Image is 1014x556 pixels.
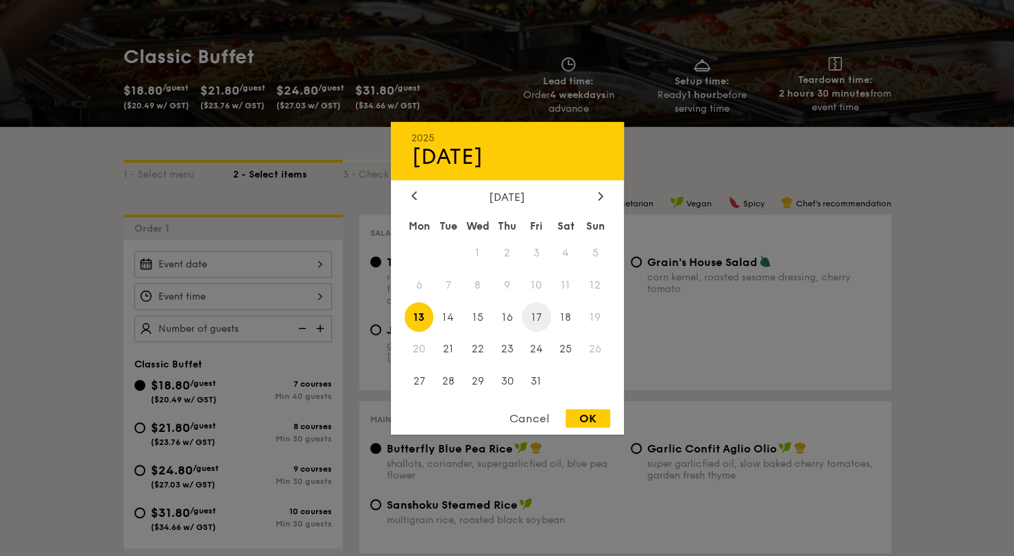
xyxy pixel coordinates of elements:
[551,335,581,364] span: 25
[522,367,551,396] span: 31
[463,213,492,238] div: Wed
[522,238,551,267] span: 3
[581,302,610,332] span: 19
[411,132,603,143] div: 2025
[405,335,434,364] span: 20
[433,213,463,238] div: Tue
[522,270,551,300] span: 10
[551,270,581,300] span: 11
[405,270,434,300] span: 6
[463,335,492,364] span: 22
[492,270,522,300] span: 9
[522,335,551,364] span: 24
[433,335,463,364] span: 21
[522,302,551,332] span: 17
[411,190,603,203] div: [DATE]
[492,238,522,267] span: 2
[463,270,492,300] span: 8
[496,409,563,428] div: Cancel
[492,302,522,332] span: 16
[433,270,463,300] span: 7
[411,143,603,169] div: [DATE]
[492,367,522,396] span: 30
[405,213,434,238] div: Mon
[581,238,610,267] span: 5
[492,213,522,238] div: Thu
[551,213,581,238] div: Sat
[581,213,610,238] div: Sun
[463,302,492,332] span: 15
[551,238,581,267] span: 4
[581,335,610,364] span: 26
[463,238,492,267] span: 1
[463,367,492,396] span: 29
[405,302,434,332] span: 13
[405,367,434,396] span: 27
[566,409,610,428] div: OK
[433,367,463,396] span: 28
[581,270,610,300] span: 12
[492,335,522,364] span: 23
[551,302,581,332] span: 18
[433,302,463,332] span: 14
[522,213,551,238] div: Fri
